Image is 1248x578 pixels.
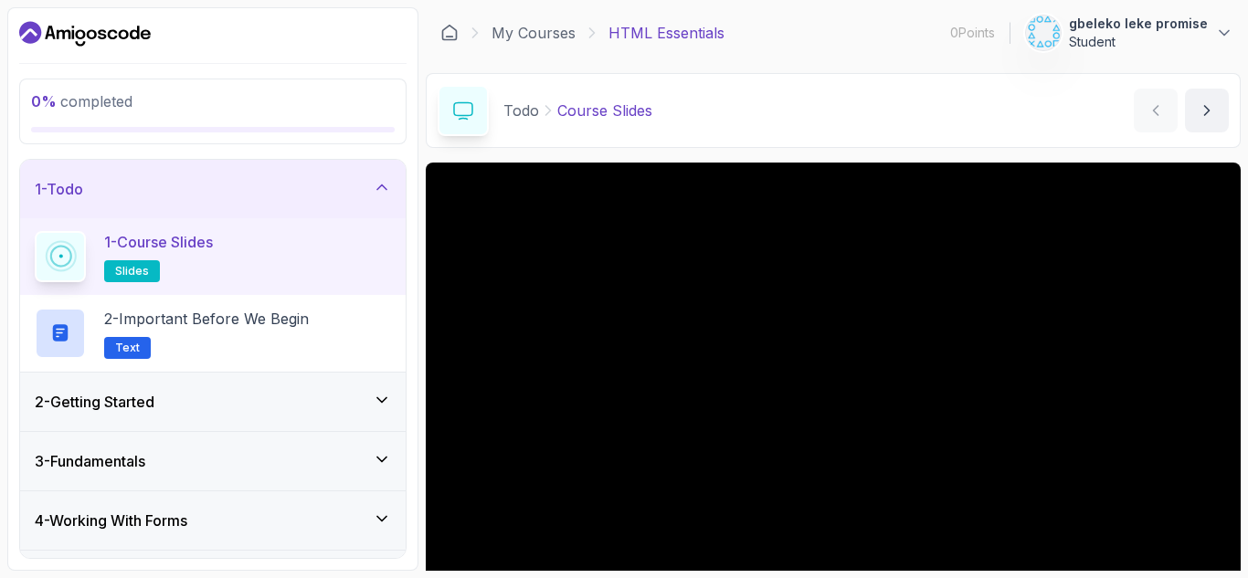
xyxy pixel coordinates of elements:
[35,510,187,531] h3: 4 - Working With Forms
[557,100,652,121] p: Course Slides
[31,92,132,110] span: completed
[1026,16,1061,50] img: user profile image
[20,373,406,431] button: 2-Getting Started
[35,231,391,282] button: 1-Course Slidesslides
[104,308,309,330] p: 2 - Important Before We Begin
[35,391,154,413] h3: 2 - Getting Started
[35,308,391,359] button: 2-Important Before We BeginText
[35,450,145,472] h3: 3 - Fundamentals
[1025,15,1233,51] button: user profile imagegbeleko leke promiseStudent
[20,432,406,490] button: 3-Fundamentals
[35,178,83,200] h3: 1 - Todo
[1185,89,1229,132] button: next content
[492,22,576,44] a: My Courses
[115,341,140,355] span: Text
[115,264,149,278] span: slides
[440,24,459,42] a: Dashboard
[1069,15,1208,33] p: gbeleko leke promise
[104,231,213,253] p: 1 - Course Slides
[19,19,151,48] a: Dashboard
[31,92,57,110] span: 0 %
[20,491,406,550] button: 4-Working With Forms
[503,100,539,121] p: Todo
[1134,89,1178,132] button: previous content
[950,24,995,42] p: 0 Points
[608,22,724,44] p: HTML Essentials
[20,160,406,218] button: 1-Todo
[1069,33,1208,51] p: Student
